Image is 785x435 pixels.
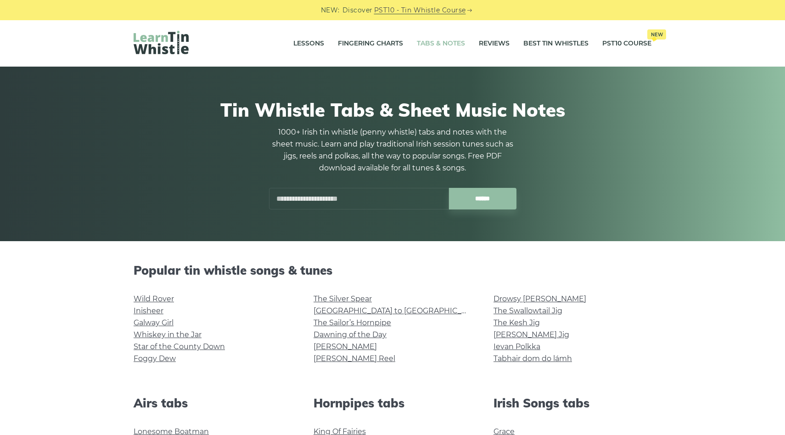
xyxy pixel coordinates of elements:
a: Lessons [293,32,324,55]
a: Whiskey in the Jar [134,330,202,339]
a: PST10 CourseNew [602,32,651,55]
h2: Airs tabs [134,396,292,410]
a: Fingering Charts [338,32,403,55]
p: 1000+ Irish tin whistle (penny whistle) tabs and notes with the sheet music. Learn and play tradi... [269,126,516,174]
img: LearnTinWhistle.com [134,31,189,54]
a: [PERSON_NAME] Reel [314,354,395,363]
a: The Swallowtail Jig [493,306,562,315]
h2: Irish Songs tabs [493,396,651,410]
a: [PERSON_NAME] [314,342,377,351]
a: Foggy Dew [134,354,176,363]
a: Dawning of the Day [314,330,387,339]
a: Drowsy [PERSON_NAME] [493,294,586,303]
a: Tabs & Notes [417,32,465,55]
a: Reviews [479,32,510,55]
a: The Silver Spear [314,294,372,303]
a: Tabhair dom do lámh [493,354,572,363]
h2: Hornpipes tabs [314,396,471,410]
h2: Popular tin whistle songs & tunes [134,263,651,277]
a: The Sailor’s Hornpipe [314,318,391,327]
a: Wild Rover [134,294,174,303]
a: Best Tin Whistles [523,32,589,55]
a: Star of the County Down [134,342,225,351]
a: Galway Girl [134,318,174,327]
a: [PERSON_NAME] Jig [493,330,569,339]
a: The Kesh Jig [493,318,540,327]
h1: Tin Whistle Tabs & Sheet Music Notes [134,99,651,121]
span: New [647,29,666,40]
a: [GEOGRAPHIC_DATA] to [GEOGRAPHIC_DATA] [314,306,483,315]
a: Inisheer [134,306,163,315]
a: Ievan Polkka [493,342,540,351]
